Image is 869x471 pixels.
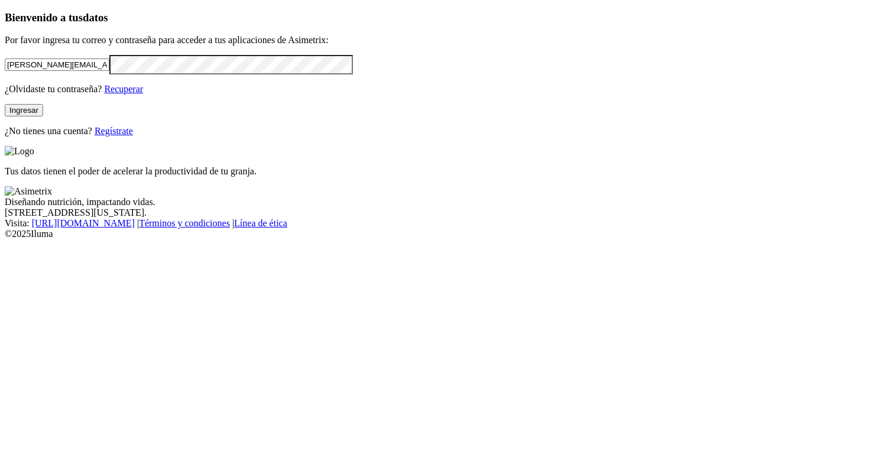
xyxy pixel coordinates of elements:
p: ¿Olvidaste tu contraseña? [5,84,864,95]
a: Recuperar [104,84,143,94]
input: Tu correo [5,59,109,71]
div: © 2025 Iluma [5,229,864,239]
img: Asimetrix [5,186,52,197]
a: Línea de ética [234,218,287,228]
h3: Bienvenido a tus [5,11,864,24]
button: Ingresar [5,104,43,116]
div: Visita : | | [5,218,864,229]
div: Diseñando nutrición, impactando vidas. [5,197,864,207]
a: [URL][DOMAIN_NAME] [32,218,135,228]
p: Tus datos tienen el poder de acelerar la productividad de tu granja. [5,166,864,177]
span: datos [83,11,108,24]
p: Por favor ingresa tu correo y contraseña para acceder a tus aplicaciones de Asimetrix: [5,35,864,46]
a: Regístrate [95,126,133,136]
a: Términos y condiciones [139,218,230,228]
div: [STREET_ADDRESS][US_STATE]. [5,207,864,218]
p: ¿No tienes una cuenta? [5,126,864,137]
img: Logo [5,146,34,157]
